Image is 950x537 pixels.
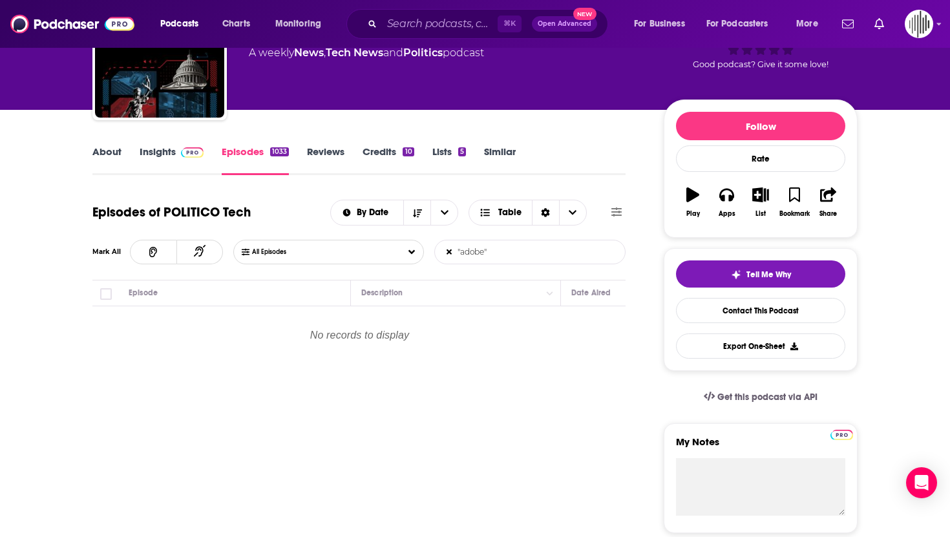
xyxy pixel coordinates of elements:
[625,14,701,34] button: open menu
[676,260,845,288] button: tell me why sparkleTell Me Why
[324,47,326,59] span: ,
[676,436,845,458] label: My Notes
[330,200,459,226] h2: Choose List sort
[906,467,937,498] div: Open Intercom Messenger
[746,269,791,280] span: Tell Me Why
[717,392,818,403] span: Get this podcast via API
[403,200,430,225] button: Sort Direction
[676,145,845,172] div: Rate
[326,47,383,59] a: Tech News
[403,47,443,59] a: Politics
[383,47,403,59] span: and
[693,59,829,69] span: Good podcast? Give it some love!
[382,14,498,34] input: Search podcasts, credits, & more...
[266,14,338,34] button: open menu
[837,13,859,35] a: Show notifications dropdown
[498,16,522,32] span: ⌘ K
[676,112,845,140] button: Follow
[129,285,158,300] div: Episode
[777,179,811,226] button: Bookmark
[538,21,591,27] span: Open Advanced
[307,145,344,175] a: Reviews
[744,179,777,226] button: List
[430,200,458,225] button: open menu
[542,286,558,301] button: Column Actions
[498,208,522,217] span: Table
[676,333,845,359] button: Export One-Sheet
[363,145,414,175] a: Credits10
[676,179,710,226] button: Play
[812,179,845,226] button: Share
[458,147,466,156] div: 5
[484,145,516,175] a: Similar
[634,15,685,33] span: For Business
[796,15,818,33] span: More
[222,15,250,33] span: Charts
[359,9,620,39] div: Search podcasts, credits, & more...
[706,15,768,33] span: For Podcasters
[432,145,466,175] a: Lists5
[532,16,597,32] button: Open AdvancedNew
[905,10,933,38] img: User Profile
[361,285,403,300] div: Description
[779,210,810,218] div: Bookmark
[469,200,587,226] button: Choose View
[819,210,837,218] div: Share
[830,428,853,440] a: Pro website
[93,307,626,370] p: No records to display
[830,430,853,440] img: Podchaser Pro
[676,298,845,323] a: Contact This Podcast
[10,12,134,36] img: Podchaser - Follow, Share and Rate Podcasts
[275,15,321,33] span: Monitoring
[222,145,289,175] a: Episodes1033
[571,285,611,300] div: Date Aired
[403,147,414,156] div: 10
[92,204,251,220] h1: Episodes of POLITICO Tech
[160,15,198,33] span: Podcasts
[214,14,258,34] a: Charts
[710,179,743,226] button: Apps
[686,210,700,218] div: Play
[755,210,766,218] div: List
[532,200,559,225] div: Sort Direction
[573,8,596,20] span: New
[698,14,787,34] button: open menu
[181,147,204,158] img: Podchaser Pro
[140,145,204,175] a: InsightsPodchaser Pro
[151,14,215,34] button: open menu
[731,269,741,280] img: tell me why sparkle
[233,240,423,264] button: Choose List Listened
[905,10,933,38] span: Logged in as gpg2
[252,248,312,256] span: All Episodes
[719,210,735,218] div: Apps
[905,10,933,38] button: Show profile menu
[869,13,889,35] a: Show notifications dropdown
[270,147,289,156] div: 1033
[249,45,484,61] div: A weekly podcast
[92,249,130,255] div: Mark All
[92,145,121,175] a: About
[693,381,828,413] a: Get this podcast via API
[331,208,404,217] button: open menu
[357,208,393,217] span: By Date
[294,47,324,59] a: News
[787,14,834,34] button: open menu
